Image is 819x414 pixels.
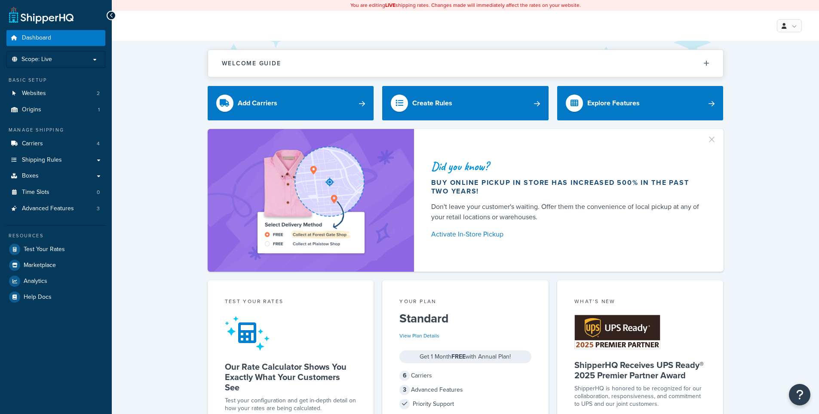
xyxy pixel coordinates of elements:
strong: FREE [451,352,466,361]
a: Shipping Rules [6,152,105,168]
a: Websites2 [6,86,105,101]
div: Your Plan [399,297,531,307]
a: Analytics [6,273,105,289]
span: Analytics [24,278,47,285]
span: 1 [98,106,100,113]
span: Carriers [22,140,43,147]
h5: ShipperHQ Receives UPS Ready® 2025 Premier Partner Award [574,360,706,380]
a: Advanced Features3 [6,201,105,217]
div: Don't leave your customer's waiting. Offer them the convenience of local pickup at any of your re... [431,202,703,222]
div: Priority Support [399,398,531,410]
li: Advanced Features [6,201,105,217]
div: Basic Setup [6,77,105,84]
button: Welcome Guide [208,50,723,77]
a: Help Docs [6,289,105,305]
span: 3 [97,205,100,212]
span: Help Docs [24,294,52,301]
a: Dashboard [6,30,105,46]
span: 3 [399,385,410,395]
a: View Plan Details [399,332,439,340]
button: Open Resource Center [789,384,810,405]
h5: Our Rate Calculator Shows You Exactly What Your Customers See [225,362,357,393]
a: Test Your Rates [6,242,105,257]
img: ad-shirt-map-b0359fc47e01cab431d101c4b569394f6a03f54285957d908178d52f29eb9668.png [233,142,389,259]
span: Scope: Live [21,56,52,63]
div: Buy online pickup in store has increased 500% in the past two years! [431,178,703,196]
div: Manage Shipping [6,126,105,134]
a: Boxes [6,168,105,184]
a: Carriers4 [6,136,105,152]
li: Carriers [6,136,105,152]
li: Origins [6,102,105,118]
span: 0 [97,189,100,196]
span: Advanced Features [22,205,74,212]
a: Explore Features [557,86,724,120]
a: Create Rules [382,86,549,120]
p: ShipperHQ is honored to be recognized for our collaboration, responsiveness, and commitment to UP... [574,385,706,408]
div: Resources [6,232,105,239]
span: Dashboard [22,34,51,42]
div: Add Carriers [238,97,277,109]
b: LIVE [385,1,396,9]
div: What's New [574,297,706,307]
div: Carriers [399,370,531,382]
li: Websites [6,86,105,101]
a: Add Carriers [208,86,374,120]
div: Did you know? [431,160,703,172]
span: Marketplace [24,262,56,269]
span: Origins [22,106,41,113]
a: Time Slots0 [6,184,105,200]
h5: Standard [399,312,531,325]
h2: Welcome Guide [222,60,281,67]
span: 6 [399,371,410,381]
span: Websites [22,90,46,97]
div: Test your rates [225,297,357,307]
a: Activate In-Store Pickup [431,228,703,240]
div: Advanced Features [399,384,531,396]
div: Explore Features [587,97,640,109]
span: 4 [97,140,100,147]
a: Marketplace [6,258,105,273]
span: 2 [97,90,100,97]
div: Get 1 Month with Annual Plan! [399,350,531,363]
span: Time Slots [22,189,49,196]
div: Create Rules [412,97,452,109]
span: Boxes [22,172,39,180]
a: Origins1 [6,102,105,118]
div: Test your configuration and get in-depth detail on how your rates are being calculated. [225,397,357,412]
li: Time Slots [6,184,105,200]
span: Test Your Rates [24,246,65,253]
span: Shipping Rules [22,156,62,164]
